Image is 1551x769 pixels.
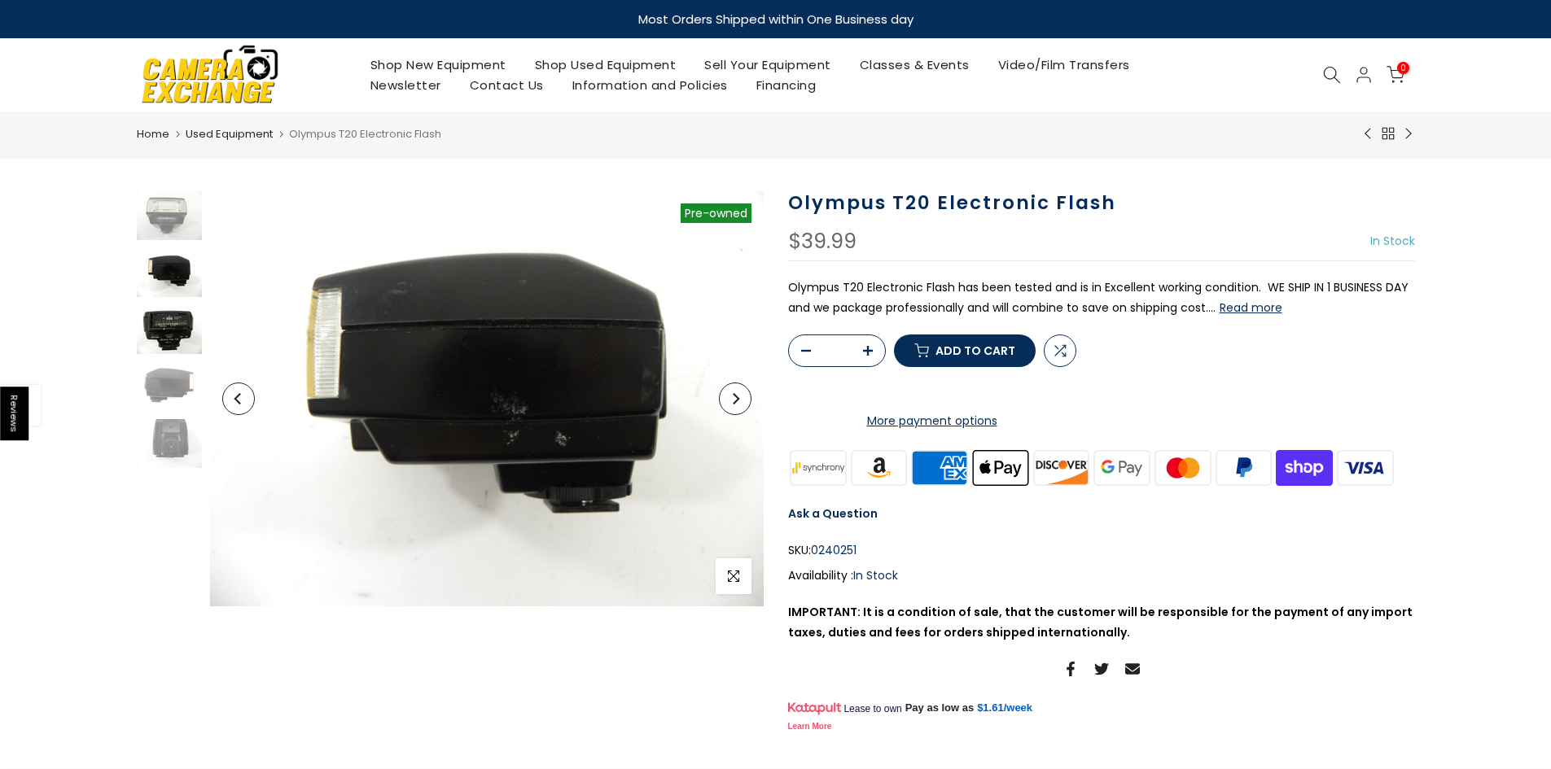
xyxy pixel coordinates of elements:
[558,75,742,95] a: Information and Policies
[788,411,1076,431] a: More payment options
[1152,448,1213,487] img: master
[1387,66,1404,84] a: 0
[1213,448,1274,487] img: paypal
[894,334,1036,367] button: Add to cart
[788,231,857,252] div: $39.99
[788,540,1415,561] div: SKU:
[222,382,255,415] button: Previous
[1334,448,1395,487] img: visa
[186,126,273,142] a: Used Equipment
[1397,62,1409,74] span: 0
[905,701,975,715] span: Pay as low as
[1220,300,1282,315] button: Read more
[788,448,849,487] img: synchrony
[520,55,690,75] a: Shop Used Equipment
[845,55,984,75] a: Classes & Events
[137,191,202,240] img: Olympus T20 Electronic Flash Flash Units and Accessories - Shoe Mount Flash Units Olympus 0240251
[137,362,202,411] img: Olympus T20 Electronic Flash Flash Units and Accessories - Shoe Mount Flash Units Olympus 0240251
[1094,659,1109,679] a: Share on Twitter
[137,248,202,297] img: Olympus T20 Electronic Flash Flash Units and Accessories - Shoe Mount Flash Units Olympus 0240251
[788,604,1413,640] strong: IMPORTANT: It is a condition of sale, that the customer will be responsible for the payment of an...
[455,75,558,95] a: Contact Us
[788,191,1415,215] h1: Olympus T20 Electronic Flash
[1063,659,1078,679] a: Share on Facebook
[1274,448,1335,487] img: shopify pay
[137,419,202,468] img: Olympus T20 Electronic Flash Flash Units and Accessories - Shoe Mount Flash Units Olympus 0240251
[909,448,970,487] img: american express
[788,722,832,731] a: Learn More
[788,277,1415,318] p: Olympus T20 Electronic Flash has been tested and is in Excellent working condition. WE SHIP IN 1 ...
[788,505,878,522] a: Ask a Question
[356,55,520,75] a: Shop New Equipment
[1092,448,1153,487] img: google pay
[843,702,901,715] span: Lease to own
[742,75,830,95] a: Financing
[984,55,1144,75] a: Video/Film Transfers
[811,540,857,561] span: 0240251
[853,567,898,583] span: In Stock
[977,701,1032,715] a: $1.61/week
[848,448,909,487] img: amazon payments
[137,305,202,354] img: Olympus T20 Electronic Flash Flash Units and Accessories - Shoe Mount Flash Units Olympus 0240251
[1370,233,1415,249] span: In Stock
[356,75,455,95] a: Newsletter
[788,566,1415,586] div: Availability :
[719,382,751,415] button: Next
[210,191,764,606] img: Olympus T20 Electronic Flash Flash Units and Accessories - Shoe Mount Flash Units Olympus 0240251
[289,126,441,142] span: Olympus T20 Electronic Flash
[970,448,1031,487] img: apple pay
[935,345,1015,356] span: Add to cart
[1031,448,1092,487] img: discover
[1125,659,1140,679] a: Share on Email
[638,11,914,28] strong: Most Orders Shipped within One Business day
[690,55,846,75] a: Sell Your Equipment
[137,126,169,142] a: Home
